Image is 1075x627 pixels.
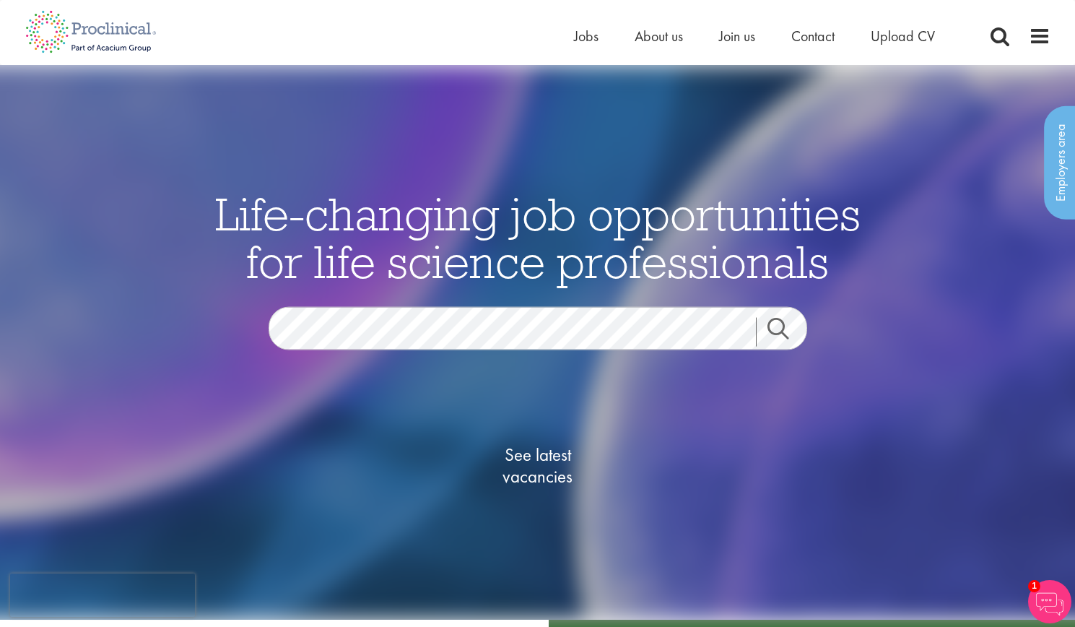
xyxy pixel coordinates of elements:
a: Join us [719,27,755,46]
a: About us [635,27,683,46]
span: See latest vacancies [466,444,610,488]
a: Contact [791,27,835,46]
a: Upload CV [871,27,935,46]
span: Life-changing job opportunities for life science professionals [215,185,861,290]
a: Jobs [574,27,599,46]
img: Chatbot [1028,580,1071,623]
a: See latestvacancies [466,386,610,545]
a: Job search submit button [756,318,818,347]
iframe: reCAPTCHA [10,574,195,617]
span: 1 [1028,580,1040,592]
